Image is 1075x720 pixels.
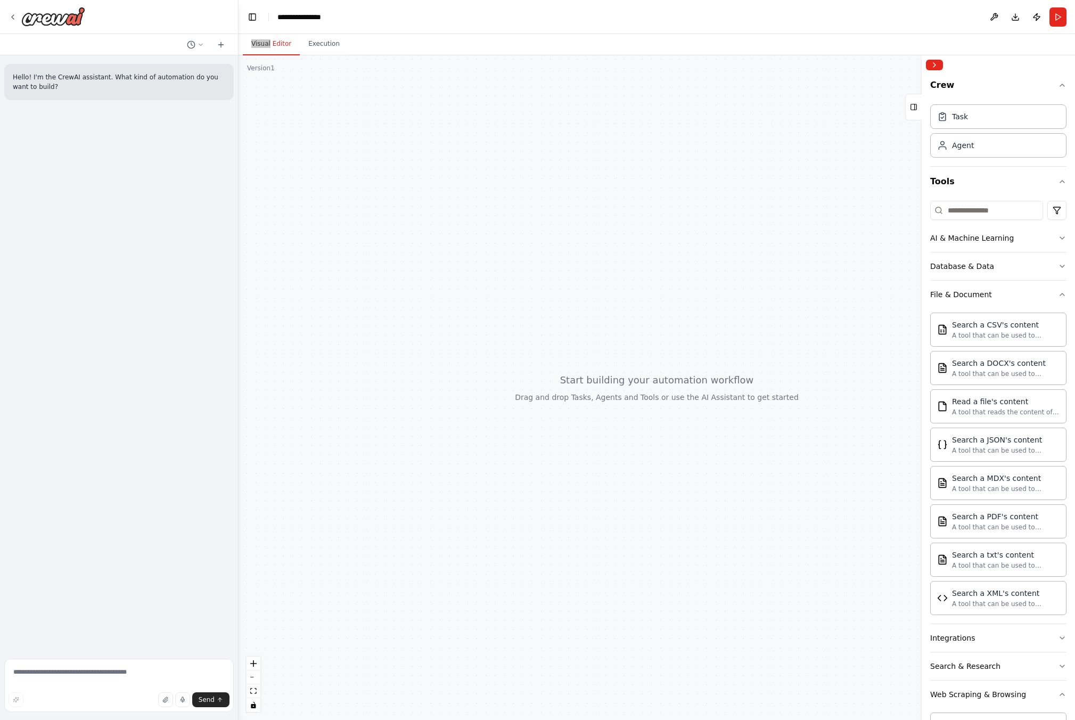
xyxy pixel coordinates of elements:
button: Integrations [930,624,1066,652]
button: Toggle Sidebar [917,55,926,720]
img: Xmlsearchtool [937,593,948,603]
button: Web Scraping & Browsing [930,681,1066,708]
div: Search & Research [930,661,1000,672]
div: Search a txt's content [952,550,1060,560]
div: Web Scraping & Browsing [930,689,1026,700]
span: Send [199,696,215,704]
div: Read a file's content [952,396,1060,407]
button: Upload files [158,692,173,707]
img: Csvsearchtool [937,324,948,335]
div: A tool that can be used to semantic search a query from a txt's content. [952,561,1060,570]
div: Database & Data [930,261,994,272]
button: Search & Research [930,652,1066,680]
div: AI & Machine Learning [930,233,1014,243]
div: Search a JSON's content [952,435,1060,445]
img: Txtsearchtool [937,554,948,565]
p: Hello! I'm the CrewAI assistant. What kind of automation do you want to build? [13,72,225,92]
button: Send [192,692,229,707]
button: Switch to previous chat [183,38,208,51]
div: Integrations [930,633,975,643]
button: Visual Editor [243,33,300,55]
div: A tool that can be used to semantic search a query from a JSON's content. [952,446,1060,455]
button: Database & Data [930,252,1066,280]
img: Pdfsearchtool [937,516,948,527]
button: zoom out [247,670,260,684]
div: A tool that can be used to semantic search a query from a CSV's content. [952,331,1060,340]
button: Click to speak your automation idea [175,692,190,707]
div: File & Document [930,308,1066,624]
nav: breadcrumb [277,12,332,22]
div: Crew [930,100,1066,166]
button: fit view [247,684,260,698]
div: Search a DOCX's content [952,358,1060,369]
div: React Flow controls [247,657,260,712]
button: Improve this prompt [9,692,23,707]
img: Docxsearchtool [937,363,948,373]
button: Hide left sidebar [245,10,260,24]
div: A tool that reads the content of a file. To use this tool, provide a 'file_path' parameter with t... [952,408,1060,416]
button: toggle interactivity [247,698,260,712]
img: Mdxsearchtool [937,478,948,488]
div: Version 1 [247,64,275,72]
img: Filereadtool [937,401,948,412]
button: File & Document [930,281,1066,308]
img: Jsonsearchtool [937,439,948,450]
button: AI & Machine Learning [930,224,1066,252]
button: zoom in [247,657,260,670]
button: Execution [300,33,348,55]
div: Agent [952,140,974,151]
button: Tools [930,167,1066,197]
div: Search a XML's content [952,588,1060,599]
div: Search a PDF's content [952,511,1060,522]
button: Collapse right sidebar [926,60,943,70]
div: A tool that can be used to semantic search a query from a XML's content. [952,600,1060,608]
div: Task [952,111,968,122]
div: File & Document [930,289,992,300]
div: Search a MDX's content [952,473,1060,484]
div: A tool that can be used to semantic search a query from a PDF's content. [952,523,1060,531]
button: Crew [930,75,1066,100]
div: Search a CSV's content [952,320,1060,330]
div: A tool that can be used to semantic search a query from a MDX's content. [952,485,1060,493]
img: Logo [21,7,85,26]
div: A tool that can be used to semantic search a query from a DOCX's content. [952,370,1060,378]
button: Start a new chat [212,38,229,51]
